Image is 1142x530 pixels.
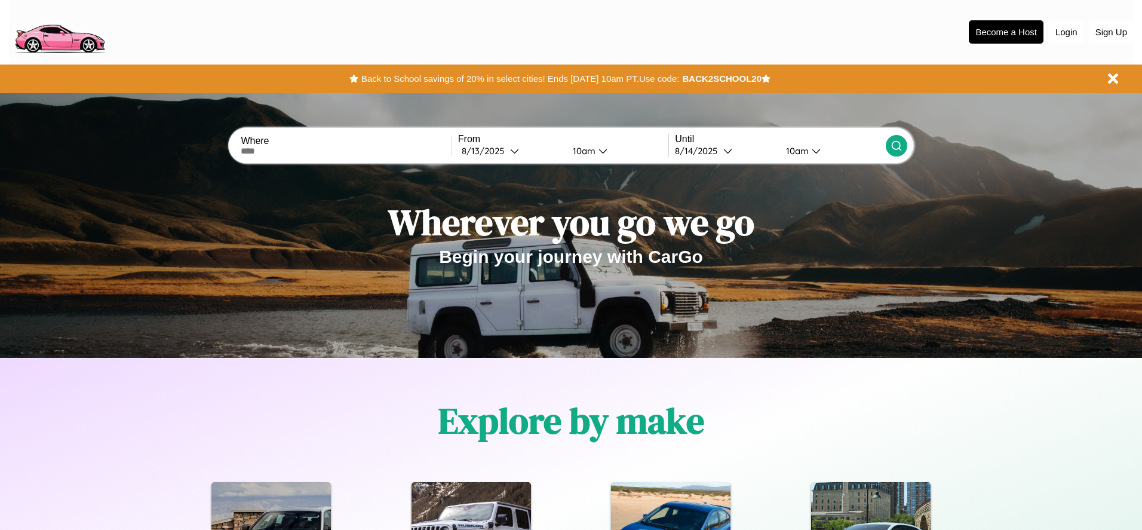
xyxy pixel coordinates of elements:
button: Sign Up [1089,21,1133,43]
label: From [458,134,668,145]
button: Become a Host [969,20,1043,44]
img: logo [9,6,110,56]
div: 8 / 14 / 2025 [675,145,723,157]
button: 8/13/2025 [458,145,563,157]
button: Login [1049,21,1083,43]
h1: Explore by make [438,396,704,445]
div: 10am [567,145,598,157]
label: Until [675,134,885,145]
button: 10am [776,145,885,157]
button: Back to School savings of 20% in select cities! Ends [DATE] 10am PT.Use code: [358,71,682,87]
div: 10am [780,145,812,157]
label: Where [241,136,451,146]
div: 8 / 13 / 2025 [462,145,510,157]
b: BACK2SCHOOL20 [682,73,762,84]
button: 10am [563,145,668,157]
